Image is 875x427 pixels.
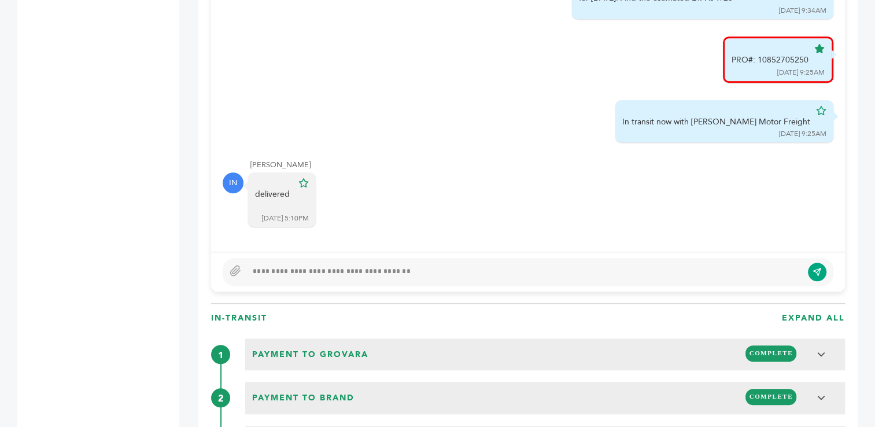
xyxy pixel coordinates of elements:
span: COMPLETE [745,345,796,361]
span: Payment to Grovara [249,345,372,364]
div: [DATE] 9:25AM [777,68,825,78]
span: Payment to brand [249,389,358,407]
div: [PERSON_NAME] [250,160,833,170]
div: IN [223,172,243,193]
div: [DATE] 9:25AM [779,129,826,139]
span: COMPLETE [745,389,796,404]
div: PRO#: 10852705250 [732,54,808,66]
h3: EXPAND ALL [782,312,845,324]
h3: In-Transit [211,312,267,324]
div: [DATE] 9:34AM [779,6,826,16]
div: delivered [255,189,293,211]
div: In transit now with [PERSON_NAME] Motor Freight [622,116,810,128]
div: [DATE] 5:10PM [262,213,309,223]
